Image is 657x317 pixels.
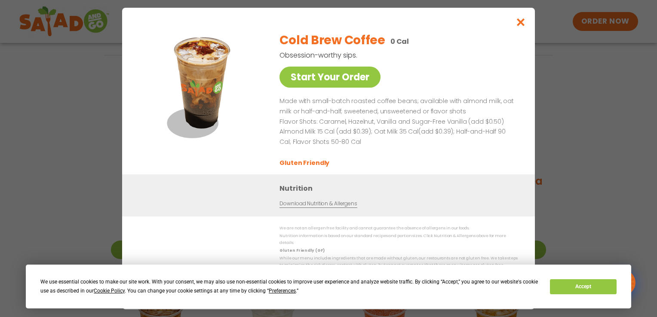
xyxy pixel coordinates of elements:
li: Gluten Friendly [279,158,331,168]
p: Flavor Shots: Caramel, Hazelnut, Vanilla and Sugar-Free Vanilla (add $0.50) [279,117,514,127]
div: We use essential cookies to make our site work. With your consent, we may also use non-essential ... [40,277,540,296]
button: Accept [550,279,616,294]
a: Download Nutrition & Allergens [279,200,357,208]
div: Cookie Consent Prompt [26,265,631,308]
p: Obsession-worthy sips. [279,50,473,61]
h2: Cold Brew Coffee [279,31,385,49]
p: While our menu includes ingredients that are made without gluten, our restaurants are not gluten ... [279,255,518,268]
p: 0 Cal [390,36,409,47]
img: Featured product photo for Cold Brew Coffee [141,25,262,145]
h3: Nutrition [279,183,522,194]
button: Close modal [507,8,535,37]
p: Almond Milk 15 Cal (add $0.39); Oat Milk 35 Cal(add $0.39); Half-and-Half 90 Cal; Flavor Shots 50... [279,127,514,148]
p: We are not an allergen free facility and cannot guarantee the absence of allergens in our foods. [279,225,518,232]
strong: Gluten Friendly (GF) [279,248,324,253]
a: Start Your Order [279,67,381,88]
span: Preferences [269,288,296,294]
span: Cookie Policy [94,288,125,294]
p: Nutrition information is based on our standard recipes and portion sizes. Click Nutrition & Aller... [279,233,518,246]
p: Made with small-batch roasted coffee beans; available with almond milk, oat milk or half-and-half... [279,96,514,117]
